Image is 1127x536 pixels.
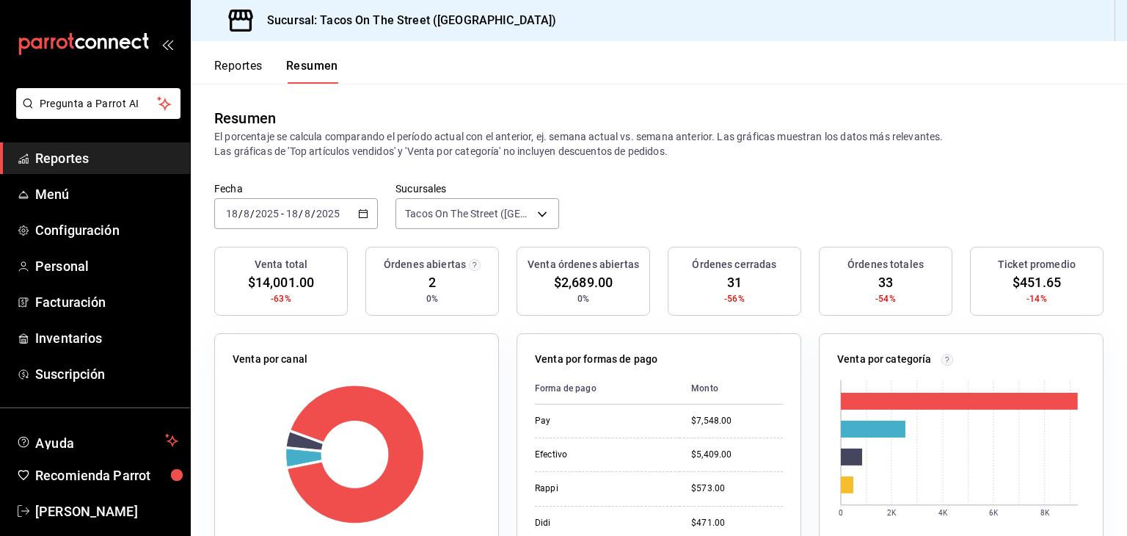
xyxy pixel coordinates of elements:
[238,208,243,220] span: /
[214,59,338,84] div: navigation tabs
[528,257,639,272] h3: Venta órdenes abiertas
[255,208,280,220] input: ----
[692,257,776,272] h3: Órdenes cerradas
[535,415,668,427] div: Pay
[255,12,556,29] h3: Sucursal: Tacos On The Street ([GEOGRAPHIC_DATA])
[285,208,299,220] input: --
[161,38,173,50] button: open_drawer_menu
[535,352,657,367] p: Venta por formas de pago
[989,509,999,517] text: 6K
[535,449,668,461] div: Efectivo
[679,373,783,405] th: Monto
[316,208,340,220] input: ----
[35,432,159,449] span: Ayuda
[535,517,668,529] div: Didi
[35,364,178,384] span: Suscripción
[535,373,679,405] th: Forma de pago
[311,208,316,220] span: /
[16,88,180,119] button: Pregunta a Parrot AI
[35,328,178,348] span: Inventarios
[35,184,178,204] span: Menú
[691,449,783,461] div: $5,409.00
[875,292,896,305] span: -54%
[395,184,559,194] label: Sucursales
[938,509,948,517] text: 4K
[878,272,893,292] span: 33
[35,220,178,240] span: Configuración
[233,352,307,367] p: Venta por canal
[1026,292,1047,305] span: -14%
[243,208,250,220] input: --
[214,184,378,194] label: Fecha
[691,517,783,529] div: $471.00
[286,59,338,84] button: Resumen
[727,272,742,292] span: 31
[887,509,897,517] text: 2K
[248,272,314,292] span: $14,001.00
[35,256,178,276] span: Personal
[1040,509,1050,517] text: 8K
[35,466,178,485] span: Recomienda Parrot
[214,59,263,84] button: Reportes
[554,272,613,292] span: $2,689.00
[214,129,1104,159] p: El porcentaje se calcula comparando el período actual con el anterior, ej. semana actual vs. sema...
[10,106,180,122] a: Pregunta a Parrot AI
[724,292,745,305] span: -56%
[225,208,238,220] input: --
[535,482,668,495] div: Rappi
[35,292,178,312] span: Facturación
[35,148,178,168] span: Reportes
[691,415,783,427] div: $7,548.00
[384,257,466,272] h3: Órdenes abiertas
[998,257,1076,272] h3: Ticket promedio
[250,208,255,220] span: /
[691,482,783,495] div: $573.00
[281,208,284,220] span: -
[837,352,932,367] p: Venta por categoría
[35,501,178,521] span: [PERSON_NAME]
[299,208,303,220] span: /
[40,96,158,112] span: Pregunta a Parrot AI
[255,257,307,272] h3: Venta total
[847,257,924,272] h3: Órdenes totales
[271,292,291,305] span: -63%
[304,208,311,220] input: --
[426,292,438,305] span: 0%
[1013,272,1061,292] span: $451.65
[405,206,532,221] span: Tacos On The Street ([GEOGRAPHIC_DATA])
[214,107,276,129] div: Resumen
[577,292,589,305] span: 0%
[839,509,843,517] text: 0
[428,272,436,292] span: 2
